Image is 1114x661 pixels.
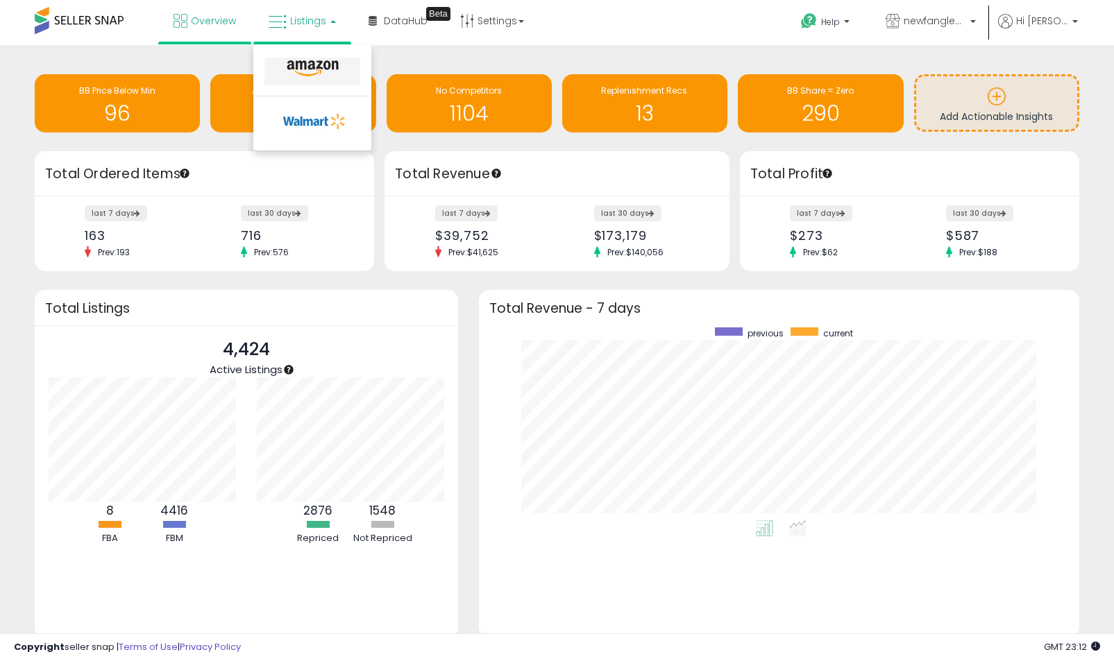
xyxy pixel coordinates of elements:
[351,532,414,545] div: Not Repriced
[738,74,903,132] a: BB Share = Zero 290
[369,502,396,519] b: 1548
[303,502,332,519] b: 2876
[435,228,546,243] div: $39,752
[210,336,282,363] p: 4,424
[1044,640,1100,653] span: 2025-09-11 23:12 GMT
[946,228,1055,243] div: $587
[143,532,205,545] div: FBM
[435,205,498,221] label: last 7 days
[247,246,296,258] span: Prev: 576
[210,362,282,377] span: Active Listings
[790,2,863,45] a: Help
[191,14,236,28] span: Overview
[217,102,369,125] h1: 151
[594,228,705,243] div: $173,179
[387,74,552,132] a: No Competitors 1104
[940,110,1053,123] span: Add Actionable Insights
[45,164,364,184] h3: Total Ordered Items
[490,167,503,180] div: Tooltip anchor
[241,205,308,221] label: last 30 days
[395,164,719,184] h3: Total Revenue
[45,303,448,314] h3: Total Listings
[85,205,147,221] label: last 7 days
[946,205,1013,221] label: last 30 days
[290,14,326,28] span: Listings
[790,228,899,243] div: $273
[904,14,966,28] span: newfangled networks
[241,228,350,243] div: 716
[790,205,852,221] label: last 7 days
[178,167,191,180] div: Tooltip anchor
[384,14,428,28] span: DataHub
[750,164,1069,184] h3: Total Profit
[821,167,834,180] div: Tooltip anchor
[180,640,241,653] a: Privacy Policy
[287,532,349,545] div: Repriced
[426,7,450,21] div: Tooltip anchor
[600,246,670,258] span: Prev: $140,056
[119,640,178,653] a: Terms of Use
[562,74,727,132] a: Replenishment Recs. 13
[952,246,1004,258] span: Prev: $188
[821,16,840,28] span: Help
[916,76,1077,130] a: Add Actionable Insights
[160,502,188,519] b: 4416
[745,102,896,125] h1: 290
[601,85,689,96] span: Replenishment Recs.
[1016,14,1068,28] span: Hi [PERSON_NAME]
[748,327,784,339] span: previous
[796,246,845,258] span: Prev: $62
[91,246,137,258] span: Prev: 193
[998,14,1078,45] a: Hi [PERSON_NAME]
[14,640,65,653] strong: Copyright
[78,532,141,545] div: FBA
[436,85,502,96] span: No Competitors
[252,85,335,96] span: Amazon Competes
[106,502,114,519] b: 8
[823,327,853,339] span: current
[394,102,545,125] h1: 1104
[800,12,818,30] i: Get Help
[35,74,200,132] a: BB Price Below Min 96
[282,363,295,376] div: Tooltip anchor
[441,246,505,258] span: Prev: $41,625
[14,641,241,654] div: seller snap | |
[594,205,661,221] label: last 30 days
[569,102,720,125] h1: 13
[787,85,854,96] span: BB Share = Zero
[85,228,194,243] div: 163
[210,74,375,132] a: Amazon Competes 151
[489,303,1069,314] h3: Total Revenue - 7 days
[42,102,193,125] h1: 96
[79,85,155,96] span: BB Price Below Min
